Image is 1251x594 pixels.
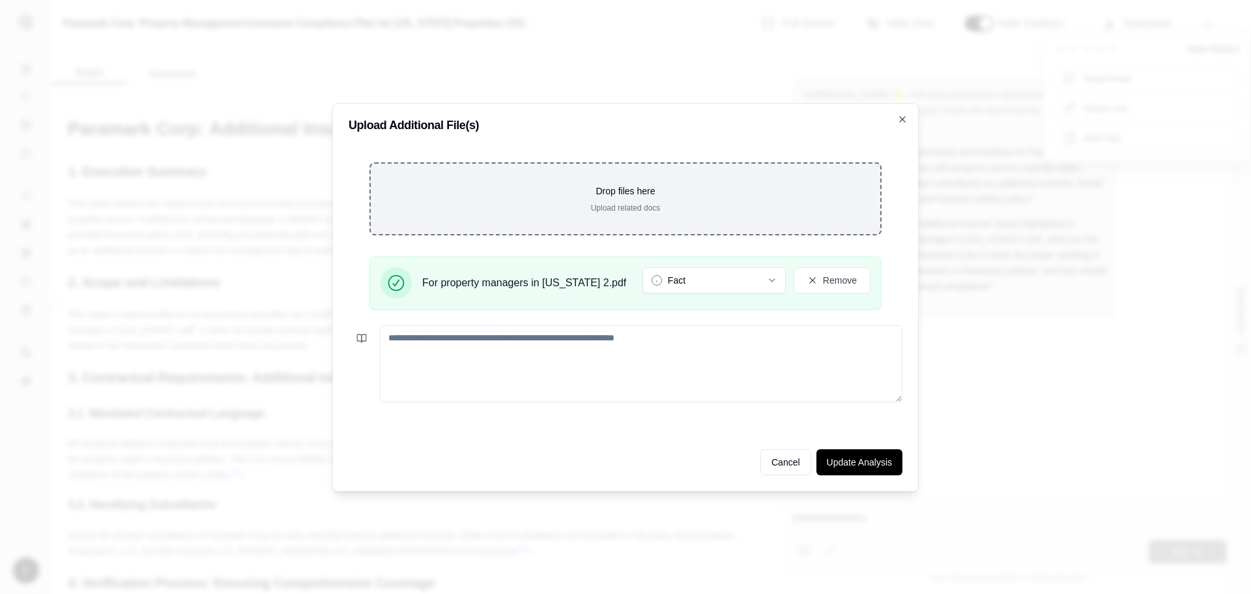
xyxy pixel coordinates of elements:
[422,275,626,291] span: For property managers in [US_STATE] 2.pdf
[794,267,870,293] button: Remove
[392,185,859,198] p: Drop files here
[349,119,902,131] h2: Upload Additional File(s)
[760,449,811,475] button: Cancel
[392,203,859,213] p: Upload related docs
[816,449,902,475] button: Update Analysis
